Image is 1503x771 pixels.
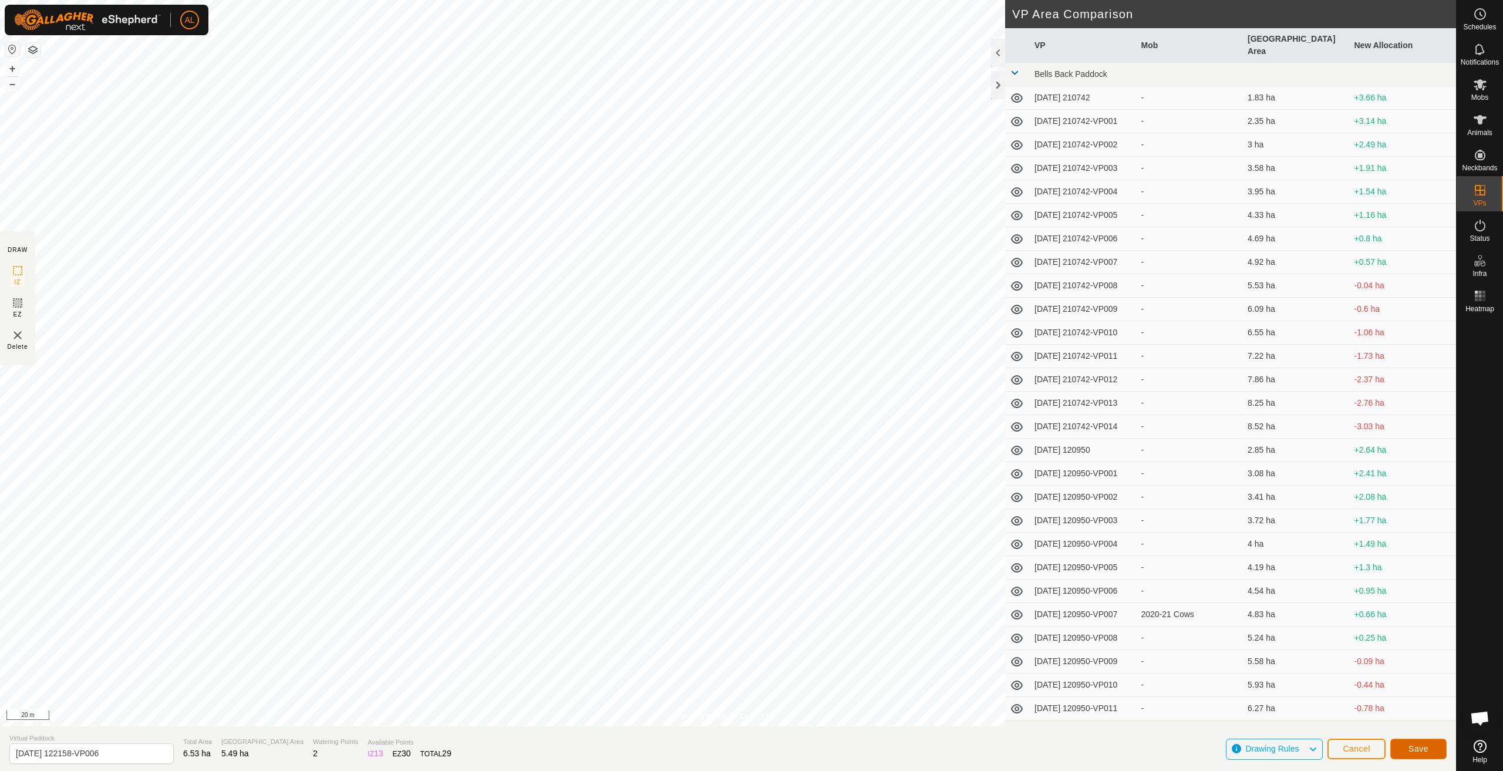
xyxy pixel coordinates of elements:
div: - [1141,115,1239,127]
td: +0.57 ha [1350,251,1457,274]
td: 2.35 ha [1243,110,1350,133]
td: 5.93 ha [1243,674,1350,697]
img: Gallagher Logo [14,9,161,31]
span: Neckbands [1462,164,1497,171]
h2: VP Area Comparison [1012,7,1456,21]
td: 6.09 ha [1243,298,1350,321]
div: - [1141,280,1239,292]
td: [DATE] 120950-VP007 [1030,603,1137,627]
td: [DATE] 210742-VP002 [1030,133,1137,157]
button: Reset Map [5,42,19,56]
td: +1.16 ha [1350,204,1457,227]
td: +2.08 ha [1350,486,1457,509]
div: - [1141,632,1239,644]
a: Contact Us [740,711,774,722]
div: - [1141,373,1239,386]
div: EZ [393,748,411,760]
div: - [1141,139,1239,151]
td: 5.58 ha [1243,650,1350,674]
div: - [1141,514,1239,527]
td: +0.25 ha [1350,627,1457,650]
div: - [1141,162,1239,174]
td: [DATE] 120950-VP006 [1030,580,1137,603]
td: 7.86 ha [1243,368,1350,392]
button: Cancel [1327,739,1386,759]
td: [DATE] 120950-VP011 [1030,697,1137,721]
a: Help [1457,735,1503,768]
td: 6.27 ha [1243,697,1350,721]
td: 3.58 ha [1243,157,1350,180]
div: - [1141,420,1239,433]
div: IZ [368,748,383,760]
td: [DATE] 210742-VP003 [1030,157,1137,180]
td: [DATE] 120950-VP004 [1030,533,1137,556]
div: - [1141,303,1239,315]
td: -0.6 ha [1350,298,1457,321]
td: [DATE] 210742-VP010 [1030,321,1137,345]
td: 4.19 ha [1243,556,1350,580]
span: 5.49 ha [221,749,249,758]
td: [DATE] 120950-VP003 [1030,509,1137,533]
td: [DATE] 210742-VP009 [1030,298,1137,321]
th: New Allocation [1350,28,1457,63]
td: [DATE] 120950-VP009 [1030,650,1137,674]
td: [DATE] 210742-VP004 [1030,180,1137,204]
span: Heatmap [1465,305,1494,312]
td: +1.54 ha [1350,180,1457,204]
span: Status [1470,235,1489,242]
td: +1.49 ha [1350,533,1457,556]
td: 4.92 ha [1243,251,1350,274]
td: [DATE] 210742-VP001 [1030,110,1137,133]
div: - [1141,561,1239,574]
th: VP [1030,28,1137,63]
span: Virtual Paddock [9,733,174,743]
span: Schedules [1463,23,1496,31]
td: 3.95 ha [1243,180,1350,204]
td: 5.24 ha [1243,627,1350,650]
td: [DATE] 210742-VP006 [1030,227,1137,251]
td: +1.3 ha [1350,556,1457,580]
button: Save [1390,739,1447,759]
span: Cancel [1343,744,1370,753]
td: +1.91 ha [1350,157,1457,180]
span: Bells Back Paddock [1034,69,1107,79]
button: – [5,77,19,91]
td: 4.33 ha [1243,204,1350,227]
div: - [1141,350,1239,362]
div: - [1141,326,1239,339]
td: 3.41 ha [1243,486,1350,509]
td: 1.83 ha [1243,86,1350,110]
div: - [1141,397,1239,409]
div: 2020-21 Cows [1141,608,1239,621]
div: DRAW [8,245,28,254]
th: Mob [1137,28,1243,63]
td: 5.53 ha [1243,274,1350,298]
div: - [1141,92,1239,104]
td: 3.72 ha [1243,509,1350,533]
td: [DATE] 210742 [1030,86,1137,110]
div: - [1141,209,1239,221]
td: -2.76 ha [1350,392,1457,415]
span: Drawing Rules [1245,744,1299,753]
td: 3.08 ha [1243,462,1350,486]
td: +2.49 ha [1350,133,1457,157]
td: 6.55 ha [1243,321,1350,345]
div: - [1141,186,1239,198]
div: - [1141,467,1239,480]
div: - [1141,679,1239,691]
div: Open chat [1462,701,1498,736]
td: 8.52 ha [1243,415,1350,439]
td: -0.44 ha [1350,674,1457,697]
td: [DATE] 120950-VP008 [1030,627,1137,650]
td: +2.64 ha [1350,439,1457,462]
span: 13 [374,749,383,758]
td: 4.54 ha [1243,580,1350,603]
td: +1.77 ha [1350,509,1457,533]
td: [DATE] 210742-VP008 [1030,274,1137,298]
span: 29 [442,749,451,758]
td: +0.95 ha [1350,580,1457,603]
span: Total Area [183,737,212,747]
td: +3.66 ha [1350,86,1457,110]
td: [DATE] 210742-VP013 [1030,392,1137,415]
span: Notifications [1461,59,1499,66]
